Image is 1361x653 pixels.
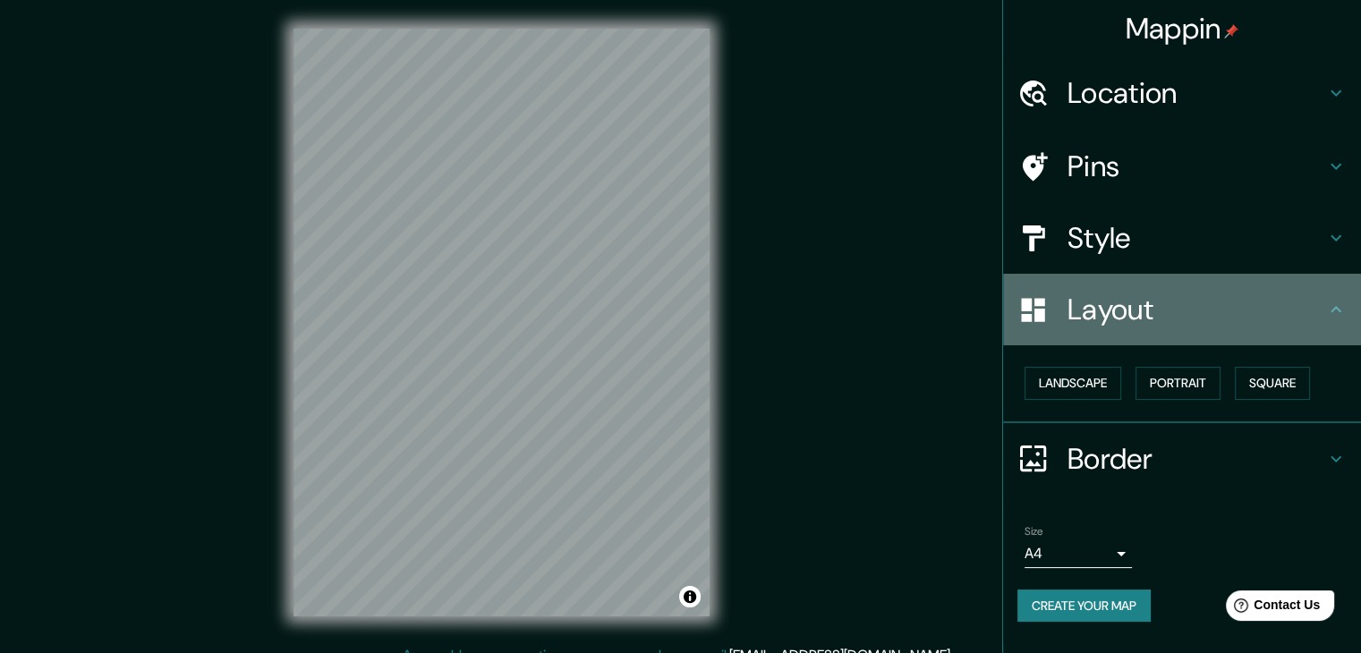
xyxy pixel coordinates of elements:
[1202,583,1341,633] iframe: Help widget launcher
[1003,131,1361,202] div: Pins
[1003,202,1361,274] div: Style
[1136,367,1221,400] button: Portrait
[1025,523,1043,539] label: Size
[1224,24,1238,38] img: pin-icon.png
[1068,220,1325,256] h4: Style
[1235,367,1310,400] button: Square
[679,586,701,607] button: Toggle attribution
[1025,367,1121,400] button: Landscape
[1068,292,1325,327] h4: Layout
[293,29,710,616] canvas: Map
[1003,274,1361,345] div: Layout
[1017,589,1151,623] button: Create your map
[1025,539,1132,568] div: A4
[1068,75,1325,111] h4: Location
[1003,57,1361,129] div: Location
[1068,148,1325,184] h4: Pins
[1003,423,1361,495] div: Border
[1126,11,1239,47] h4: Mappin
[1068,441,1325,477] h4: Border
